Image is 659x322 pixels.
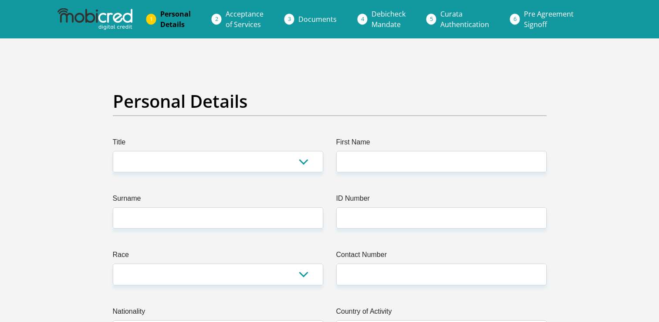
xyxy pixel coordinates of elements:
[113,306,323,320] label: Nationality
[226,9,264,29] span: Acceptance of Services
[372,9,406,29] span: Debicheck Mandate
[298,14,337,24] span: Documents
[113,137,323,151] label: Title
[433,5,496,33] a: CurataAuthentication
[113,91,547,112] h2: Personal Details
[153,5,198,33] a: PersonalDetails
[336,306,547,320] label: Country of Activity
[336,264,547,285] input: Contact Number
[113,207,323,229] input: Surname
[336,151,547,172] input: First Name
[336,250,547,264] label: Contact Number
[219,5,270,33] a: Acceptanceof Services
[336,137,547,151] label: First Name
[113,193,323,207] label: Surname
[440,9,489,29] span: Curata Authentication
[160,9,191,29] span: Personal Details
[365,5,412,33] a: DebicheckMandate
[57,8,132,30] img: mobicred logo
[336,207,547,229] input: ID Number
[524,9,574,29] span: Pre Agreement Signoff
[336,193,547,207] label: ID Number
[517,5,581,33] a: Pre AgreementSignoff
[291,10,344,28] a: Documents
[113,250,323,264] label: Race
